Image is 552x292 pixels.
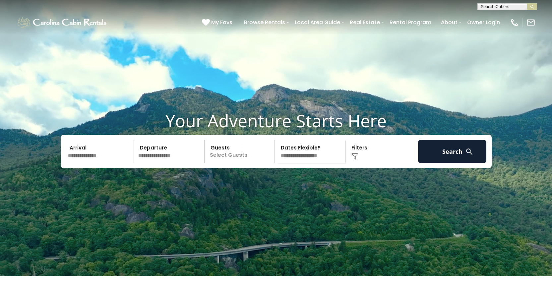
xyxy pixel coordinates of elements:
img: mail-regular-white.png [526,18,535,27]
span: My Favs [211,18,232,27]
a: Real Estate [346,17,383,28]
img: phone-regular-white.png [510,18,519,27]
a: Owner Login [464,17,503,28]
img: White-1-1-2.png [17,16,108,29]
a: Local Area Guide [291,17,343,28]
p: Select Guests [207,140,275,163]
a: Browse Rentals [241,17,288,28]
img: search-regular-white.png [465,147,473,156]
img: filter--v1.png [351,153,358,160]
button: Search [418,140,487,163]
a: My Favs [202,18,234,27]
a: Rental Program [386,17,435,28]
a: About [438,17,461,28]
h1: Your Adventure Starts Here [5,110,547,131]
